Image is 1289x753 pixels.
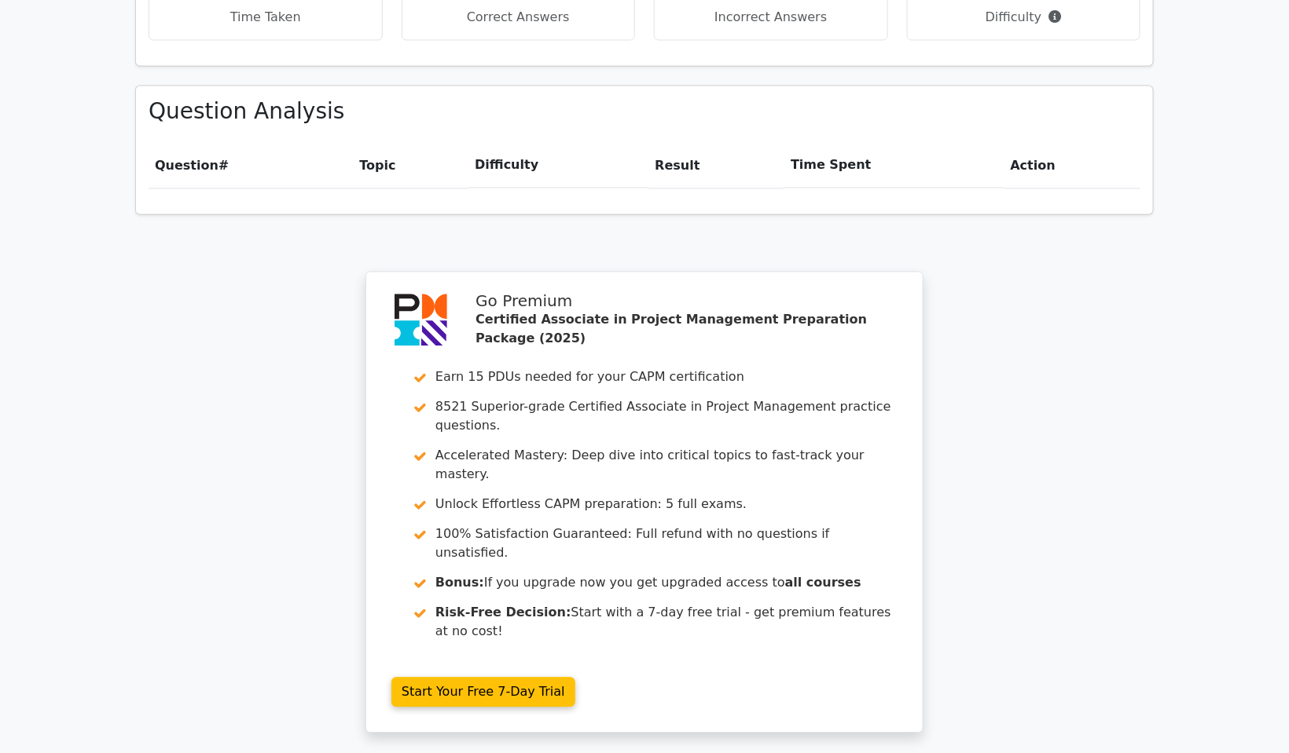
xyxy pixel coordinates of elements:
th: Time Spent [784,143,1004,188]
th: Action [1004,143,1140,188]
a: Start Your Free 7-Day Trial [391,677,575,707]
p: Incorrect Answers [667,8,875,27]
th: Difficulty [468,143,648,188]
p: Correct Answers [415,8,622,27]
p: Time Taken [162,8,369,27]
p: Difficulty [920,8,1128,27]
th: # [149,143,353,188]
th: Topic [353,143,468,188]
h3: Question Analysis [149,98,1140,125]
th: Result [648,143,784,188]
span: Question [155,158,219,173]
